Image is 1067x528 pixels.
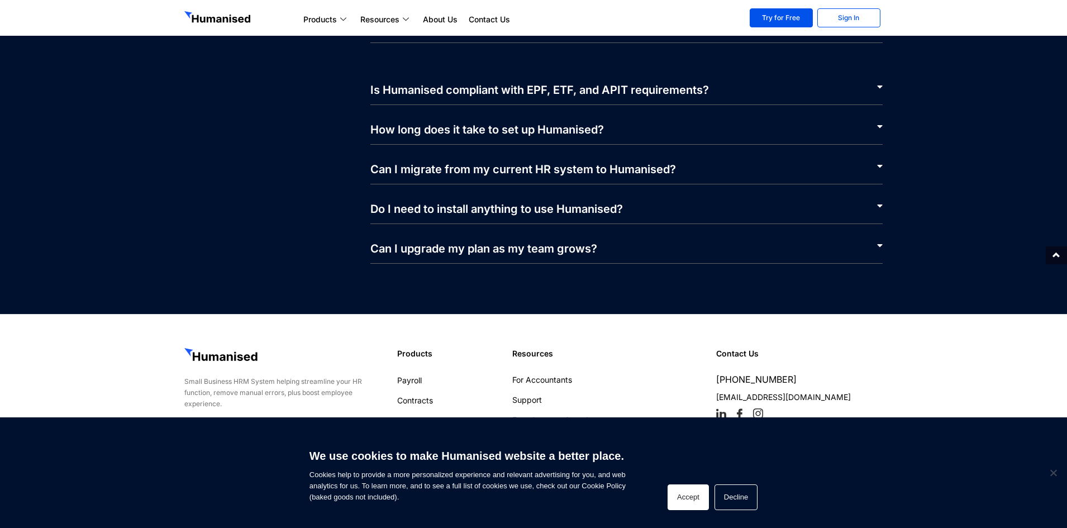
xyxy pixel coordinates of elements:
a: Products [298,13,355,26]
a: Can I migrate from my current HR system to Humanised? [370,163,676,176]
h4: Contact Us [716,348,883,359]
a: Is Humanised compliant with EPF, ETF, and APIT requirements? [370,83,709,97]
a: Expenses Management [397,415,501,426]
a: Sign In [817,8,880,27]
img: GetHumanised Logo [184,11,253,26]
a: For Accountants [512,374,686,386]
a: [PHONE_NUMBER] [716,374,797,385]
a: Contracts [397,395,501,406]
a: Contact Us [463,13,516,26]
h4: Products [397,348,501,359]
button: Decline [714,484,758,510]
a: How long does it take to set up Humanised? [370,123,604,136]
a: [EMAIL_ADDRESS][DOMAIN_NAME] [716,392,851,402]
span: Cookies help to provide a more personalized experience and relevant advertising for you, and web ... [309,443,626,503]
a: Free Contract Samples [512,415,686,426]
h4: Resources [512,348,706,359]
img: GetHumanised Logo [184,348,260,364]
a: Payroll [397,375,501,386]
span: Decline [1047,467,1059,478]
a: About Us [417,13,463,26]
h6: We use cookies to make Humanised website a better place. [309,448,626,464]
a: Support [512,394,686,406]
a: Resources [355,13,417,26]
a: Can I upgrade my plan as my team grows? [370,242,597,255]
a: Do I need to install anything to use Humanised? [370,202,623,216]
div: Small Business HRM System helping streamline your HR function, remove manual errors, plus boost e... [184,376,386,410]
a: Try for Free [750,8,813,27]
button: Accept [668,484,709,510]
